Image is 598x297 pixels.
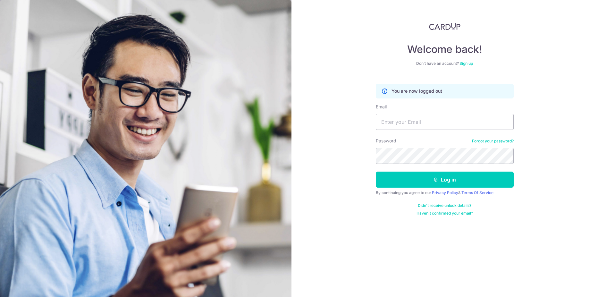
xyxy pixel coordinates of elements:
h4: Welcome back! [376,43,514,56]
input: Enter your Email [376,114,514,130]
label: Email [376,104,387,110]
a: Haven't confirmed your email? [417,211,473,216]
a: Sign up [459,61,473,66]
div: By continuing you agree to our & [376,190,514,195]
img: CardUp Logo [429,22,460,30]
p: You are now logged out [392,88,442,94]
a: Terms Of Service [461,190,493,195]
a: Privacy Policy [432,190,458,195]
div: Don’t have an account? [376,61,514,66]
a: Forgot your password? [472,139,514,144]
a: Didn't receive unlock details? [418,203,471,208]
label: Password [376,138,396,144]
button: Log in [376,172,514,188]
